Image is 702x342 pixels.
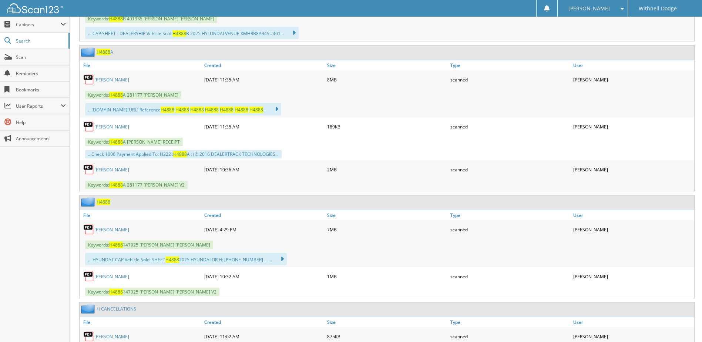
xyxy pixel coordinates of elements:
[109,139,123,145] span: H4888
[571,210,694,220] a: User
[325,162,448,177] div: 2MB
[449,269,571,284] div: scanned
[571,72,694,87] div: [PERSON_NAME]
[449,162,571,177] div: scanned
[172,30,186,37] span: H4888
[571,60,694,70] a: User
[190,107,204,113] span: H4888
[175,107,189,113] span: H4888
[325,269,448,284] div: 1MB
[7,3,63,13] img: scan123-logo-white.svg
[249,107,263,113] span: H4888
[16,135,66,142] span: Announcements
[83,224,94,235] img: PDF.png
[85,103,281,115] div: ...[DOMAIN_NAME][URL] Reference ...
[94,274,129,280] a: [PERSON_NAME]
[202,222,325,237] div: [DATE] 4:29 PM
[325,317,448,327] a: Size
[97,49,110,55] span: H4888
[85,91,181,99] span: Keywords: A 281177 [PERSON_NAME]
[94,227,129,233] a: [PERSON_NAME]
[449,222,571,237] div: scanned
[568,6,610,11] span: [PERSON_NAME]
[80,317,202,327] a: File
[665,306,702,342] iframe: Chat Widget
[16,103,61,109] span: User Reports
[449,210,571,220] a: Type
[85,241,213,249] span: Keywords: 147925 [PERSON_NAME] [PERSON_NAME]
[16,70,66,77] span: Reminders
[202,119,325,134] div: [DATE] 11:35 AM
[109,182,123,188] span: H4888
[85,138,183,146] span: Keywords: A [PERSON_NAME] RECEIPT
[202,72,325,87] div: [DATE] 11:35 AM
[202,269,325,284] div: [DATE] 10:32 AM
[202,60,325,70] a: Created
[325,210,448,220] a: Size
[85,27,299,39] div: ... CAP SHEET - DEALERSHIP Vehicle Sold: B 2025 HY! UNDAI VENUE KMHRB8A34SU401...
[97,49,113,55] a: H4888A
[325,72,448,87] div: 8MB
[449,72,571,87] div: scanned
[80,210,202,220] a: File
[83,121,94,132] img: PDF.png
[165,256,179,263] span: H4888
[97,306,136,312] a: H CANCELLATIONS
[220,107,234,113] span: H4888
[109,289,123,295] span: H4888
[85,181,188,189] span: Keywords: A 281177 [PERSON_NAME] V2
[94,333,129,340] a: [PERSON_NAME]
[109,92,123,98] span: H4888
[85,288,219,296] span: Keywords: 147925 [PERSON_NAME] [PERSON_NAME] V2
[83,164,94,175] img: PDF.png
[161,107,174,113] span: H4888
[97,199,110,205] a: H4888
[325,222,448,237] div: 7MB
[16,119,66,125] span: Help
[202,210,325,220] a: Created
[205,107,219,113] span: H4888
[94,167,129,173] a: [PERSON_NAME]
[83,271,94,282] img: PDF.png
[81,304,97,313] img: folder2.png
[81,197,97,207] img: folder2.png
[109,242,123,248] span: H4888
[449,119,571,134] div: scanned
[202,162,325,177] div: [DATE] 10:36 AM
[173,151,187,157] span: H4888
[571,269,694,284] div: [PERSON_NAME]
[83,74,94,85] img: PDF.png
[639,6,677,11] span: Withnell Dodge
[325,60,448,70] a: Size
[109,16,123,22] span: H4888
[80,60,202,70] a: File
[85,14,217,23] span: Keywords: B 401935 [PERSON_NAME] [PERSON_NAME]
[202,317,325,327] a: Created
[85,150,282,158] div: ...Check 1006 Payment Applied To: H222 : A : (© 2016 DEALERTRACK TECHNOLOGIES...
[449,60,571,70] a: Type
[16,54,66,60] span: Scan
[325,119,448,134] div: 189KB
[94,124,129,130] a: [PERSON_NAME]
[16,87,66,93] span: Bookmarks
[571,119,694,134] div: [PERSON_NAME]
[571,317,694,327] a: User
[571,162,694,177] div: [PERSON_NAME]
[235,107,248,113] span: H4888
[81,47,97,57] img: folder2.png
[85,253,287,265] div: ... HYUNDAT CAP Vehicle Sold: SHEET 2025 HYUNDAI OR H: [PHONE_NUMBER] ... ...
[449,317,571,327] a: Type
[94,77,129,83] a: [PERSON_NAME]
[571,222,694,237] div: [PERSON_NAME]
[16,38,65,44] span: Search
[83,331,94,342] img: PDF.png
[16,21,61,28] span: Cabinets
